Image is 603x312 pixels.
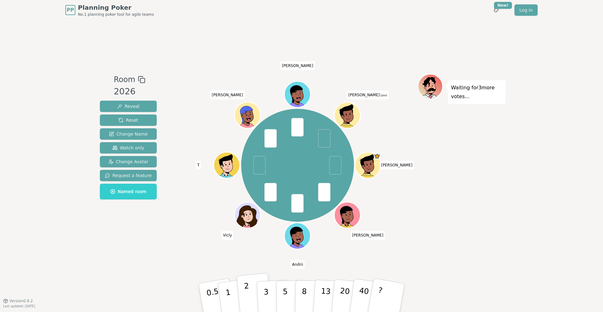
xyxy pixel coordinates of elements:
[110,188,146,195] span: Named room
[491,4,502,16] button: New!
[118,117,138,123] span: Reset
[514,4,538,16] a: Log in
[100,142,157,153] button: Watch only
[451,83,503,101] p: Waiting for 3 more votes...
[65,3,154,17] a: PPPlanning PokerNo.1 planning poker tool for agile teams
[117,103,139,109] span: Reveal
[108,159,149,165] span: Change Avatar
[114,74,135,85] span: Room
[112,145,144,151] span: Watch only
[109,131,148,137] span: Change Name
[291,260,305,269] span: Click to change your name
[3,298,33,304] button: Version0.9.2
[100,170,157,181] button: Request a feature
[78,3,154,12] span: Planning Poker
[67,6,74,14] span: PP
[3,304,35,308] span: Last updated: [DATE]
[347,91,388,99] span: Click to change your name
[9,298,33,304] span: Version 0.9.2
[380,161,414,170] span: Click to change your name
[196,161,201,170] span: Click to change your name
[78,12,154,17] span: No.1 planning poker tool for agile teams
[100,184,157,199] button: Named room
[380,94,387,97] span: (you)
[374,153,381,159] span: Gary is the host
[100,156,157,167] button: Change Avatar
[100,101,157,112] button: Reveal
[335,103,360,127] button: Click to change your avatar
[221,231,233,240] span: Click to change your name
[210,91,245,99] span: Click to change your name
[100,128,157,140] button: Change Name
[280,61,315,70] span: Click to change your name
[114,85,145,98] div: 2026
[105,172,152,179] span: Request a feature
[494,2,512,9] div: New!
[350,231,385,240] span: Click to change your name
[100,114,157,126] button: Reset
